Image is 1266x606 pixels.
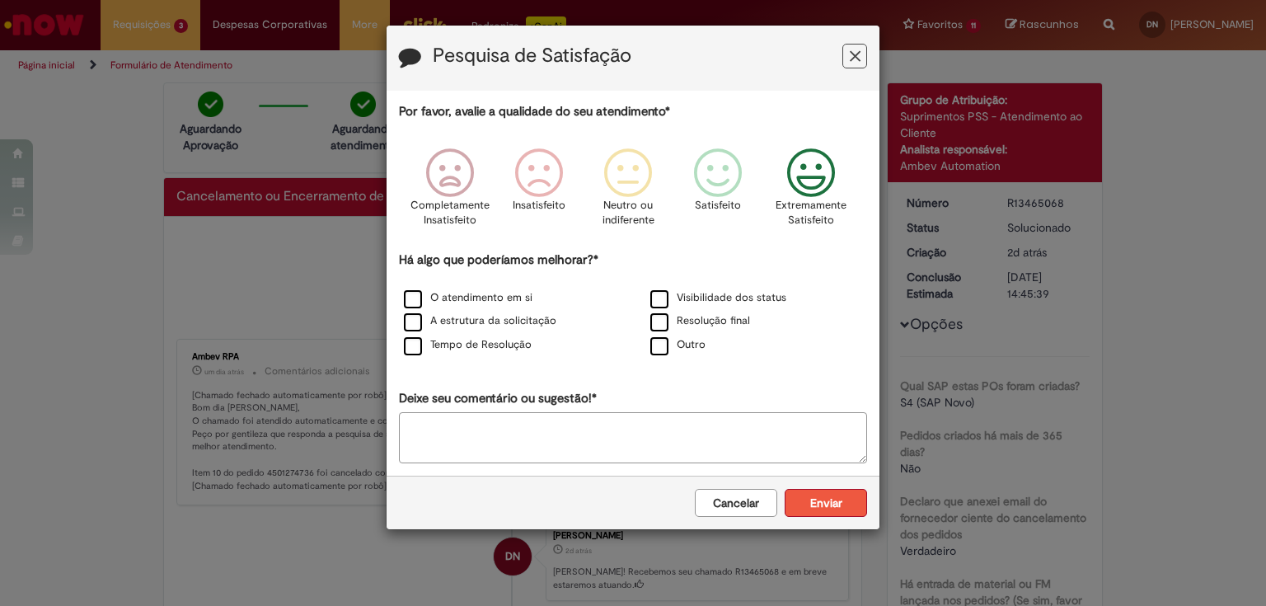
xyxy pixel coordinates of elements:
[399,251,867,358] div: Há algo que poderíamos melhorar?*
[650,290,786,306] label: Visibilidade dos status
[776,198,846,228] p: Extremamente Satisfeito
[586,136,670,249] div: Neutro ou indiferente
[785,489,867,517] button: Enviar
[408,136,492,249] div: Completamente Insatisfeito
[399,390,597,407] label: Deixe seu comentário ou sugestão!*
[433,45,631,67] label: Pesquisa de Satisfação
[695,198,741,214] p: Satisfeito
[765,136,859,249] div: Extremamente Satisfeito
[695,489,777,517] button: Cancelar
[513,198,565,214] p: Insatisfeito
[650,313,750,329] label: Resolução final
[650,337,706,353] label: Outro
[404,337,532,353] label: Tempo de Resolução
[404,290,532,306] label: O atendimento em si
[410,198,490,228] p: Completamente Insatisfeito
[404,313,556,329] label: A estrutura da solicitação
[675,136,759,249] div: Satisfeito
[497,136,581,249] div: Insatisfeito
[399,103,670,120] label: Por favor, avalie a qualidade do seu atendimento*
[598,198,658,228] p: Neutro ou indiferente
